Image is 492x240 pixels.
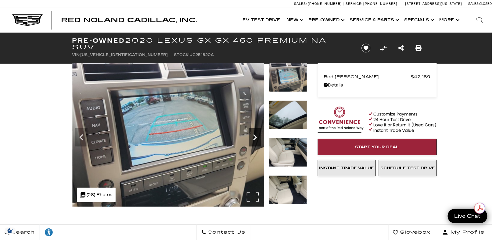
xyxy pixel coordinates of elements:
a: Instant Trade Value [318,160,376,176]
span: [US_VEHICLE_IDENTIFICATION_NUMBER] [81,53,168,57]
span: Red [PERSON_NAME] [324,72,411,81]
a: Pre-Owned [305,8,347,32]
a: Red Noland Cadillac, Inc. [61,17,197,23]
span: Live Chat [451,213,484,220]
span: Stock: [174,53,190,57]
button: Save vehicle [359,43,373,53]
span: Service: [346,2,362,6]
span: Schedule Test Drive [380,166,435,171]
a: Sales: [PHONE_NUMBER] [294,2,343,5]
span: [PHONE_NUMBER] [363,2,397,6]
a: New [283,8,305,32]
img: Used 2020 White Lexus GX 460 Premium image 20 [269,63,307,92]
div: Search [468,8,492,32]
span: $42,189 [411,72,431,81]
button: Open user profile menu [435,225,492,240]
span: My Profile [448,228,485,237]
a: Service & Parts [347,8,401,32]
div: Previous [75,128,88,146]
a: Schedule Test Drive [379,160,437,176]
section: Click to Open Cookie Consent Modal [3,228,17,234]
span: Glovebox [398,228,430,237]
a: Red [PERSON_NAME] $42,189 [324,72,431,81]
a: Explore your accessibility options [40,225,58,240]
span: VIN: [72,53,81,57]
a: Start Your Deal [318,139,437,155]
a: Live Chat [448,209,487,223]
a: Contact Us [196,225,250,240]
strong: Pre-Owned [72,37,125,44]
h1: 2020 Lexus GX GX 460 Premium NA SUV [72,37,351,51]
span: Closed [479,2,492,6]
div: Explore your accessibility options [40,228,58,237]
a: Specials [401,8,436,32]
span: Contact Us [206,228,246,237]
span: Sales: [294,2,307,6]
img: Used 2020 White Lexus GX 460 Premium image 20 [72,63,264,207]
img: Used 2020 White Lexus GX 460 Premium image 21 [269,101,307,129]
span: UC251820A [190,53,214,57]
a: Details [324,81,431,90]
a: [STREET_ADDRESS][US_STATE] [405,2,462,6]
span: Start Your Deal [355,145,399,150]
span: Search [9,228,35,237]
span: Instant Trade Value [319,166,374,171]
span: Red Noland Cadillac, Inc. [61,16,197,24]
img: Cadillac Dark Logo with Cadillac White Text [12,14,43,26]
img: Used 2020 White Lexus GX 460 Premium image 23 [269,175,307,204]
a: Print this Pre-Owned 2020 Lexus GX GX 460 Premium NA SUV [416,44,422,52]
img: Opt-Out Icon [3,228,17,234]
a: EV Test Drive [239,8,283,32]
div: (28) Photos [77,188,116,202]
button: More [436,8,461,32]
a: Service: [PHONE_NUMBER] [343,2,399,5]
div: Next [249,128,261,146]
a: Glovebox [388,225,435,240]
button: Compare Vehicle [379,44,388,53]
img: Used 2020 White Lexus GX 460 Premium image 22 [269,138,307,167]
a: Share this Pre-Owned 2020 Lexus GX GX 460 Premium NA SUV [398,44,404,52]
span: Sales: [469,2,479,6]
span: [PHONE_NUMBER] [308,2,342,6]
